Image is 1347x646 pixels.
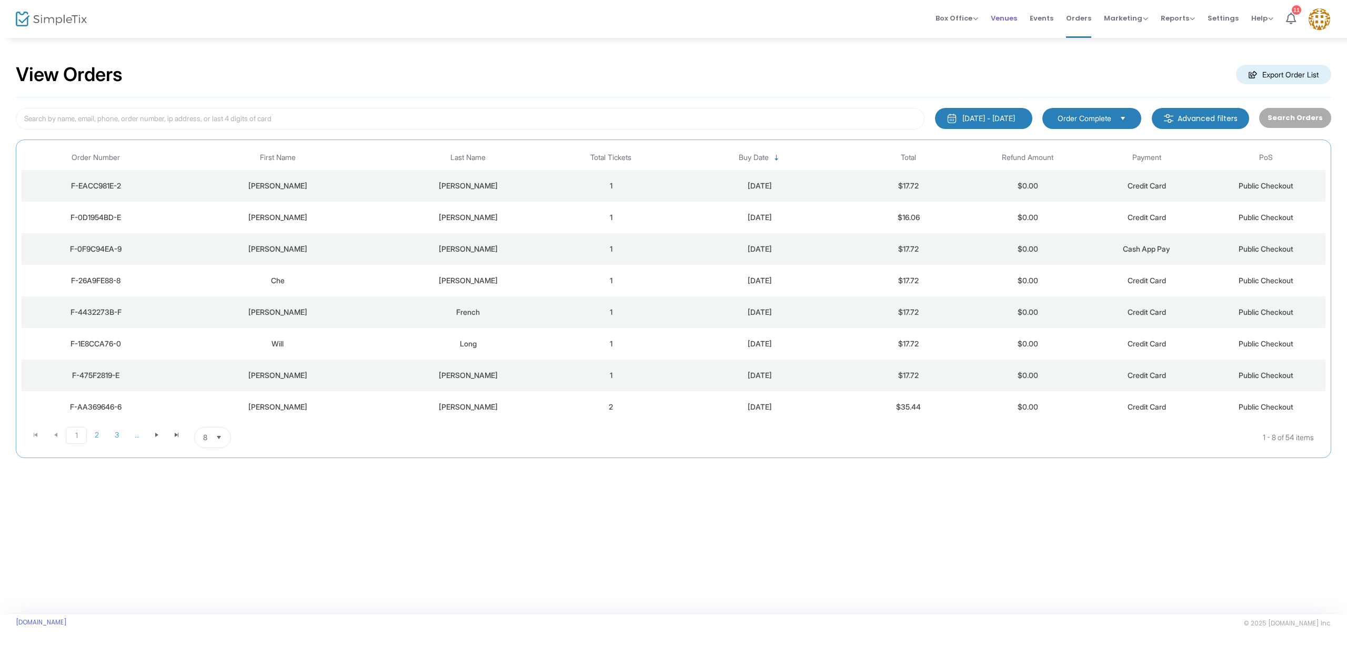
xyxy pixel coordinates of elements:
[147,427,167,443] span: Go to the next page
[1239,402,1293,411] span: Public Checkout
[551,296,670,328] td: 1
[173,307,382,317] div: Charles
[387,181,549,191] div: Jones
[1104,13,1148,23] span: Marketing
[173,431,181,439] span: Go to the last page
[1128,181,1166,190] span: Credit Card
[849,296,968,328] td: $17.72
[387,370,549,381] div: Barnes
[1152,108,1249,129] m-button: Advanced filters
[22,145,1325,423] div: Data table
[968,233,1087,265] td: $0.00
[673,370,846,381] div: 8/9/2025
[1128,276,1166,285] span: Credit Card
[968,391,1087,423] td: $0.00
[849,233,968,265] td: $17.72
[1239,339,1293,348] span: Public Checkout
[772,154,781,162] span: Sortable
[673,402,846,412] div: 8/9/2025
[991,5,1017,32] span: Venues
[551,328,670,360] td: 1
[673,212,846,223] div: 8/10/2025
[387,339,549,349] div: Long
[1251,13,1273,23] span: Help
[551,233,670,265] td: 1
[24,275,168,286] div: F-26A9FE88-8
[1239,244,1293,253] span: Public Checkout
[551,265,670,296] td: 1
[167,427,187,443] span: Go to the last page
[1128,402,1166,411] span: Credit Card
[673,275,846,286] div: 8/10/2025
[968,265,1087,296] td: $0.00
[173,370,382,381] div: Jacob
[1115,113,1130,124] button: Select
[551,145,670,170] th: Total Tickets
[203,432,207,443] span: 8
[849,170,968,202] td: $17.72
[968,202,1087,233] td: $0.00
[173,402,382,412] div: Mika
[673,339,846,349] div: 8/9/2025
[1163,113,1174,124] img: filter
[936,13,978,23] span: Box Office
[387,402,549,412] div: Jacobs
[673,181,846,191] div: 8/10/2025
[387,244,549,254] div: Loya
[739,153,769,162] span: Buy Date
[1239,371,1293,380] span: Public Checkout
[387,212,549,223] div: Stapp
[24,212,168,223] div: F-0D1954BD-E
[1239,181,1293,190] span: Public Checkout
[1123,244,1170,253] span: Cash App Pay
[24,244,168,254] div: F-0F9C94EA-9
[1128,213,1166,222] span: Credit Card
[1292,5,1301,15] div: 11
[16,618,67,627] a: [DOMAIN_NAME]
[1161,13,1195,23] span: Reports
[173,244,382,254] div: Jonathan
[1208,5,1239,32] span: Settings
[87,427,107,443] span: Page 2
[551,391,670,423] td: 2
[1239,213,1293,222] span: Public Checkout
[336,427,1314,448] kendo-pager-info: 1 - 8 of 54 items
[849,265,968,296] td: $17.72
[947,113,957,124] img: monthly
[968,360,1087,391] td: $0.00
[173,275,382,286] div: Che
[849,360,968,391] td: $17.72
[968,145,1087,170] th: Refund Amount
[1128,307,1166,316] span: Credit Card
[1128,339,1166,348] span: Credit Card
[551,170,670,202] td: 1
[24,339,168,349] div: F-1E8CCA76-0
[551,360,670,391] td: 1
[849,391,968,423] td: $35.44
[66,427,87,444] span: Page 1
[16,63,123,86] h2: View Orders
[1259,153,1273,162] span: PoS
[551,202,670,233] td: 1
[1132,153,1161,162] span: Payment
[968,170,1087,202] td: $0.00
[24,402,168,412] div: F-AA369646-6
[849,145,968,170] th: Total
[1244,619,1331,628] span: © 2025 [DOMAIN_NAME] Inc.
[450,153,486,162] span: Last Name
[935,108,1032,129] button: [DATE] - [DATE]
[1239,276,1293,285] span: Public Checkout
[16,108,924,130] input: Search by name, email, phone, order number, ip address, or last 4 digits of card
[962,113,1015,124] div: [DATE] - [DATE]
[1066,5,1091,32] span: Orders
[153,431,161,439] span: Go to the next page
[1128,371,1166,380] span: Credit Card
[24,181,168,191] div: F-EACC981E-2
[673,244,846,254] div: 8/10/2025
[1236,65,1331,84] m-button: Export Order List
[968,296,1087,328] td: $0.00
[968,328,1087,360] td: $0.00
[260,153,296,162] span: First Name
[212,428,226,448] button: Select
[673,307,846,317] div: 8/10/2025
